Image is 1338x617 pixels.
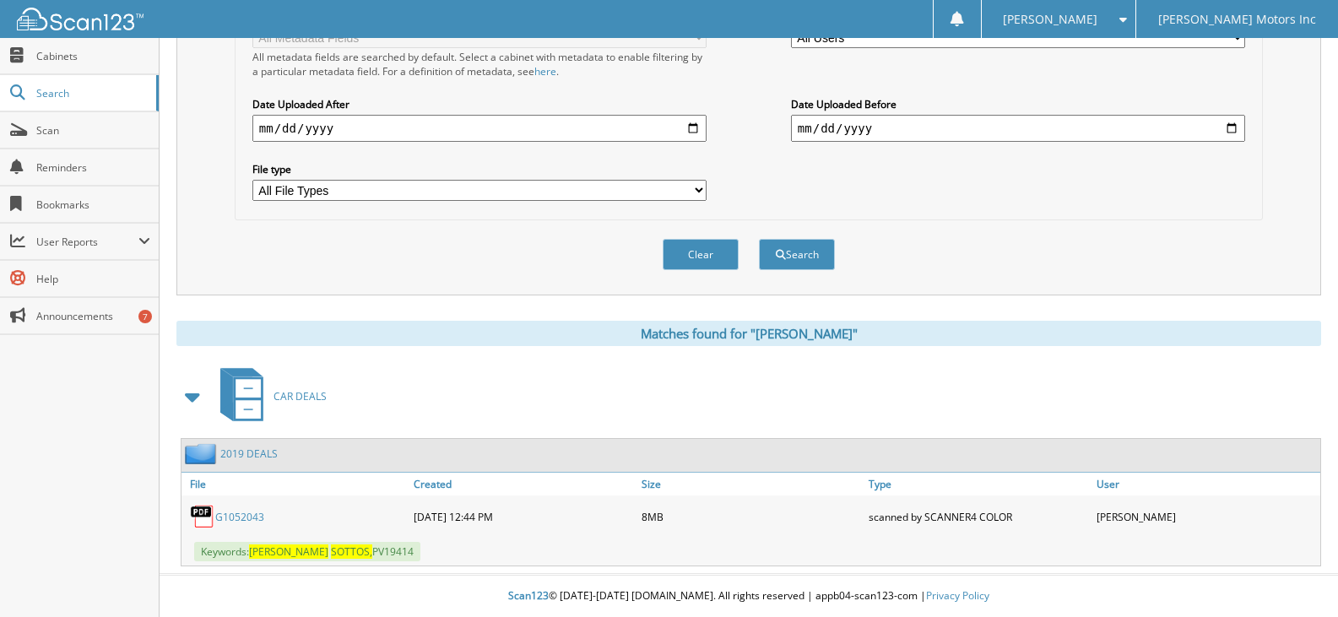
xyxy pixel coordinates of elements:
[194,542,420,561] span: Keywords: PV19414
[36,123,150,138] span: Scan
[1092,500,1320,533] div: [PERSON_NAME]
[36,198,150,212] span: Bookmarks
[36,49,150,63] span: Cabinets
[36,272,150,286] span: Help
[1158,14,1316,24] span: [PERSON_NAME] Motors Inc
[663,239,739,270] button: Clear
[864,500,1092,533] div: scanned by SCANNER4 COLOR
[215,510,264,524] a: G1052043
[36,86,148,100] span: Search
[252,115,707,142] input: start
[409,500,637,533] div: [DATE] 12:44 PM
[220,447,278,461] a: 2019 DEALS
[274,389,327,403] span: CAR DEALS
[1003,14,1097,24] span: [PERSON_NAME]
[210,363,327,430] a: CAR DEALS
[17,8,144,30] img: scan123-logo-white.svg
[1092,473,1320,495] a: User
[36,160,150,175] span: Reminders
[791,115,1245,142] input: end
[249,544,328,559] span: [PERSON_NAME]
[185,443,220,464] img: folder2.png
[252,97,707,111] label: Date Uploaded After
[252,50,707,78] div: All metadata fields are searched by default. Select a cabinet with metadata to enable filtering b...
[190,504,215,529] img: PDF.png
[36,309,150,323] span: Announcements
[791,97,1245,111] label: Date Uploaded Before
[534,64,556,78] a: here
[637,473,865,495] a: Size
[181,473,409,495] a: File
[759,239,835,270] button: Search
[409,473,637,495] a: Created
[926,588,989,603] a: Privacy Policy
[176,321,1321,346] div: Matches found for "[PERSON_NAME]"
[252,162,707,176] label: File type
[637,500,865,533] div: 8MB
[864,473,1092,495] a: Type
[138,310,152,323] div: 7
[160,576,1338,617] div: © [DATE]-[DATE] [DOMAIN_NAME]. All rights reserved | appb04-scan123-com |
[508,588,549,603] span: Scan123
[331,544,372,559] span: SOTTOS,
[36,235,138,249] span: User Reports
